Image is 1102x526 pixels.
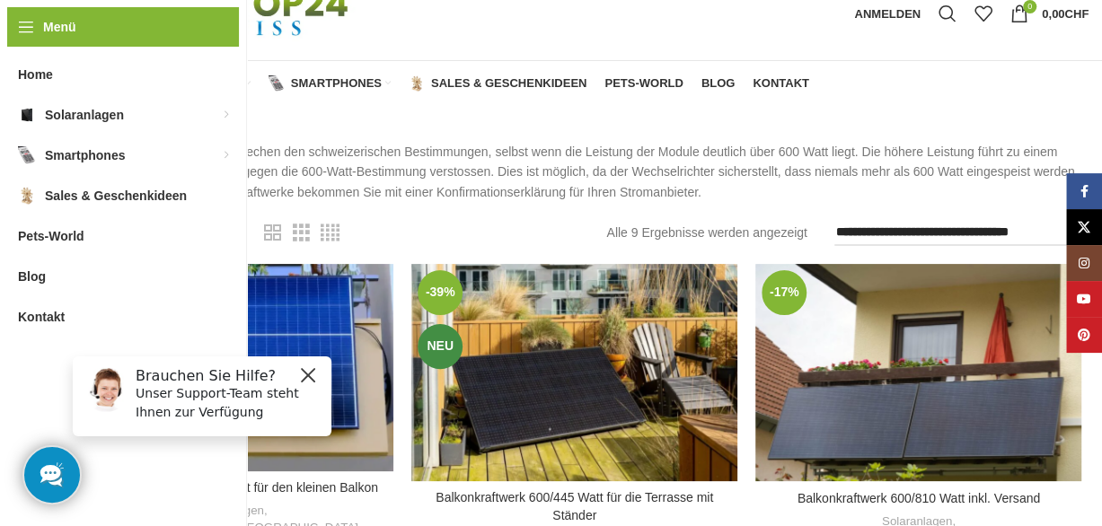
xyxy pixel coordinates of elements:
span: Blog [18,260,46,293]
a: Solaranlagen [120,66,251,101]
span: -17% [762,270,807,315]
span: Neu [418,324,463,369]
img: Sales & Geschenkideen [18,187,36,205]
span: Blog [701,76,736,91]
span: Sales & Geschenkideen [45,180,187,212]
a: Blog [701,66,736,101]
img: Customer service [25,25,70,70]
select: Shop-Reihenfolge [834,220,1082,246]
span: CHF [1064,7,1089,21]
h6: Brauchen Sie Hilfe? [77,25,262,42]
img: Sales & Geschenkideen [409,75,425,92]
a: Rasteransicht 3 [293,222,310,244]
a: Pinterest Social Link [1066,317,1102,353]
span: Solaranlagen [45,99,124,131]
span: Kontakt [753,76,809,91]
img: Solaranlagen [18,106,36,124]
img: Smartphones [18,146,36,164]
a: Balkonkraftwerk 600/810 Watt inkl. Versand [755,264,1081,482]
span: Smartphones [45,139,125,171]
span: Kontakt [18,301,65,333]
a: YouTube Social Link [1066,281,1102,317]
a: Smartphones [269,66,391,101]
a: Pets-World [604,66,683,101]
a: Balkonkraftwerk 600/445 Watt für die Terrasse mit Ständer [411,264,737,481]
span: Sales & Geschenkideen [431,76,586,91]
a: Rasteransicht 2 [264,222,281,244]
bdi: 0,00 [1042,7,1089,21]
span: Menü [43,17,76,37]
a: Sales & Geschenkideen [409,66,586,101]
span: -39% [418,270,463,315]
span: Anmelden [854,8,921,20]
img: Smartphones [269,75,285,92]
p: Alle 9 Ergebnisse werden angezeigt [606,223,807,242]
span: Home [18,58,53,91]
div: Hauptnavigation [58,66,818,101]
p: Unsere Balkonkraftwerke entsprechen den schweizerischen Bestimmungen, selbst wenn die Leistung de... [67,142,1089,202]
a: Facebook Social Link [1066,173,1102,209]
span: Smartphones [291,76,382,91]
a: Balkonkraftwerk 600/445 Watt für die Terrasse mit Ständer [436,490,713,522]
p: Unser Support-Team steht Ihnen zur Verfügung [77,42,262,80]
a: Balkonkraftwerk 600/810 Watt inkl. Versand [798,491,1040,505]
a: X Social Link [1066,209,1102,245]
span: Pets-World [18,220,84,252]
a: Kontakt [753,66,809,101]
button: Close [239,22,260,44]
span: Pets-World [604,76,683,91]
a: Rasteransicht 4 [321,222,339,244]
a: Instagram Social Link [1066,245,1102,281]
